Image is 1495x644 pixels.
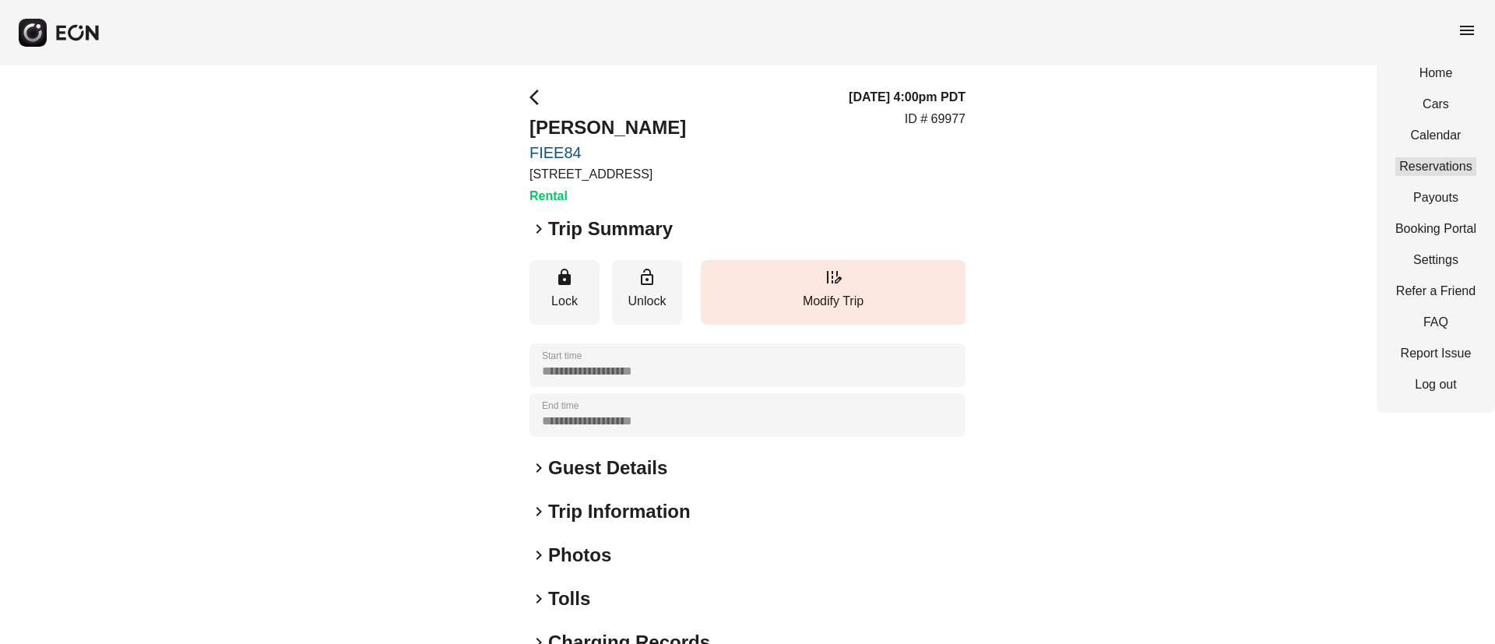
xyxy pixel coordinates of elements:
h2: Trip Summary [548,216,673,241]
span: keyboard_arrow_right [529,589,548,608]
span: arrow_back_ios [529,88,548,107]
p: Modify Trip [709,292,958,311]
p: Lock [537,292,592,311]
h2: Tolls [548,586,590,611]
span: keyboard_arrow_right [529,546,548,565]
h3: Rental [529,187,686,206]
span: keyboard_arrow_right [529,502,548,521]
a: FAQ [1395,313,1476,332]
span: keyboard_arrow_right [529,220,548,238]
p: [STREET_ADDRESS] [529,165,686,184]
h2: Guest Details [548,456,667,480]
h2: Trip Information [548,499,691,524]
a: Settings [1395,251,1476,269]
p: ID # 69977 [905,110,966,128]
span: edit_road [824,268,842,287]
p: Unlock [620,292,674,311]
a: Log out [1395,375,1476,394]
a: Payouts [1395,188,1476,207]
button: Lock [529,260,600,325]
a: Refer a Friend [1395,282,1476,301]
span: lock_open [638,268,656,287]
h3: [DATE] 4:00pm PDT [849,88,966,107]
a: Reservations [1395,157,1476,176]
button: Unlock [612,260,682,325]
button: Modify Trip [701,260,966,325]
a: FIEE84 [529,143,686,162]
h2: Photos [548,543,611,568]
span: lock [555,268,574,287]
span: keyboard_arrow_right [529,459,548,477]
span: menu [1458,21,1476,40]
a: Calendar [1395,126,1476,145]
h2: [PERSON_NAME] [529,115,686,140]
a: Report Issue [1395,344,1476,363]
a: Cars [1395,95,1476,114]
a: Booking Portal [1395,220,1476,238]
a: Home [1395,64,1476,83]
